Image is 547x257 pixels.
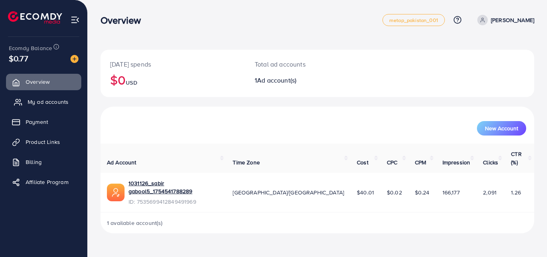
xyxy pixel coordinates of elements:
span: [GEOGRAPHIC_DATA]/[GEOGRAPHIC_DATA] [233,188,344,196]
span: 166,177 [442,188,460,196]
a: My ad accounts [6,94,81,110]
span: Affiliate Program [26,178,68,186]
span: metap_pakistan_001 [389,18,438,23]
span: 1.26 [511,188,521,196]
span: $40.01 [357,188,374,196]
a: Overview [6,74,81,90]
span: Clicks [483,158,498,166]
span: 2,091 [483,188,497,196]
span: Billing [26,158,42,166]
a: metap_pakistan_001 [382,14,445,26]
a: Affiliate Program [6,174,81,190]
span: My ad accounts [28,98,68,106]
span: CPC [387,158,397,166]
span: Product Links [26,138,60,146]
span: Time Zone [233,158,259,166]
img: ic-ads-acc.e4c84228.svg [107,184,125,201]
p: [DATE] spends [110,59,235,69]
h2: 1 [255,77,344,84]
span: Impression [442,158,471,166]
span: Overview [26,78,50,86]
span: $0.02 [387,188,402,196]
p: Total ad accounts [255,59,344,69]
span: Ad account(s) [257,76,296,85]
a: 1031126_sabir gabool5_1754541788289 [129,179,220,196]
span: CTR (%) [511,150,521,166]
a: Payment [6,114,81,130]
span: CPM [415,158,426,166]
button: New Account [477,121,526,136]
span: Payment [26,118,48,126]
span: New Account [485,125,518,131]
span: Ecomdy Balance [9,44,52,52]
a: [PERSON_NAME] [474,15,534,25]
span: 1 available account(s) [107,219,163,227]
h2: $0 [110,72,235,87]
h3: Overview [101,14,147,26]
iframe: Chat [513,221,541,251]
a: Billing [6,154,81,170]
span: ID: 7535699412849491969 [129,198,220,206]
span: USD [126,79,137,87]
a: Product Links [6,134,81,150]
span: Ad Account [107,158,137,166]
span: $0.77 [9,53,28,64]
img: menu [70,15,80,24]
span: $0.24 [415,188,430,196]
img: logo [8,11,62,24]
p: [PERSON_NAME] [491,15,534,25]
img: image [70,55,78,63]
span: Cost [357,158,368,166]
